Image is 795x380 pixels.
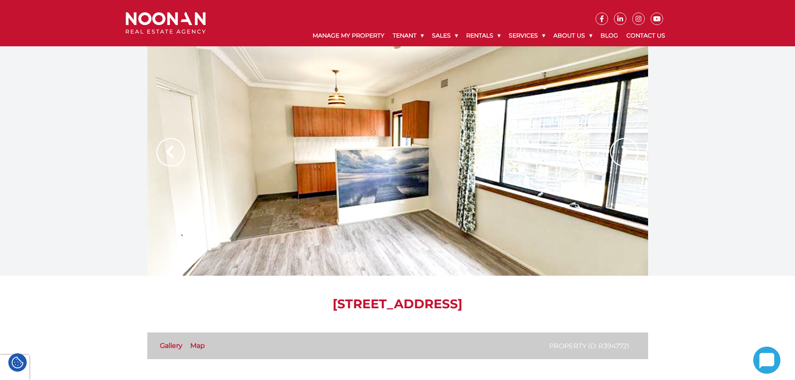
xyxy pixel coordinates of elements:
h1: [STREET_ADDRESS] [147,297,648,312]
img: Arrow slider [156,138,185,166]
a: Gallery [160,342,182,350]
a: Rentals [462,25,505,46]
img: Noonan Real Estate Agency [126,12,206,34]
a: Map [190,342,205,350]
a: Manage My Property [308,25,389,46]
a: Sales [428,25,462,46]
a: Tenant [389,25,428,46]
a: Services [505,25,549,46]
a: Blog [596,25,622,46]
a: Contact Us [622,25,669,46]
a: About Us [549,25,596,46]
div: Cookie Settings [8,353,27,372]
img: Arrow slider [610,138,639,166]
p: Property ID: R3947721 [549,341,629,351]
